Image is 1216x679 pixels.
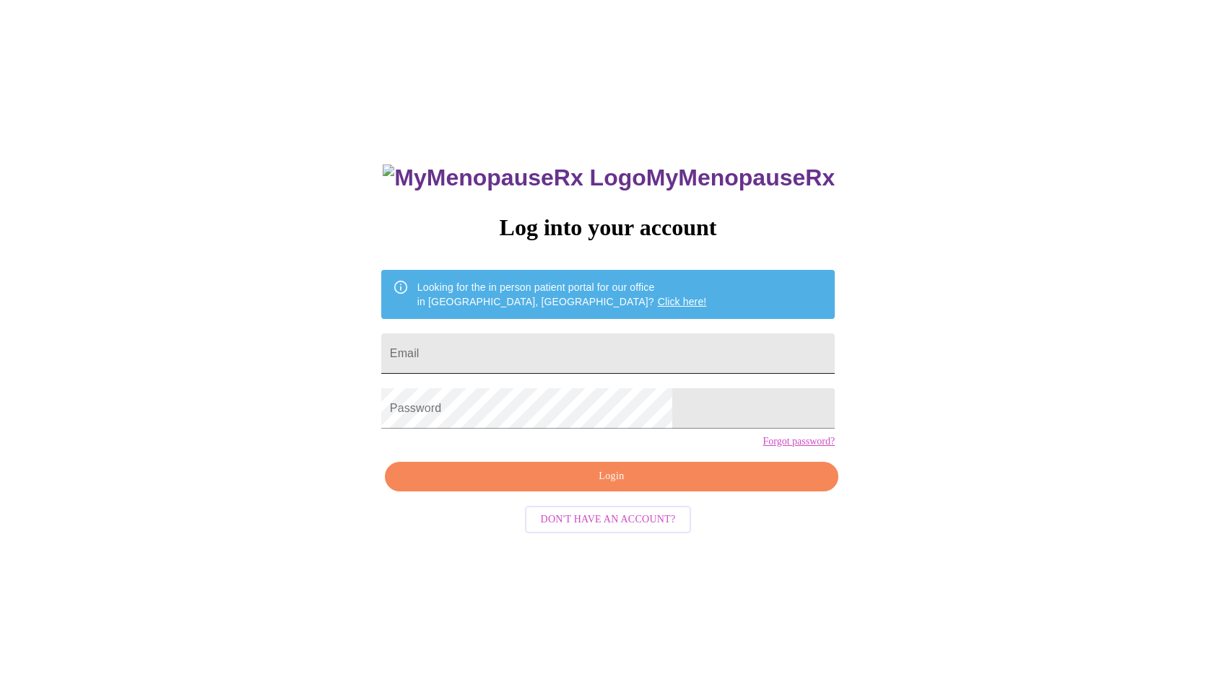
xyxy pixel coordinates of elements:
[525,506,692,534] button: Don't have an account?
[417,274,707,315] div: Looking for the in person patient portal for our office in [GEOGRAPHIC_DATA], [GEOGRAPHIC_DATA]?
[541,511,676,529] span: Don't have an account?
[401,468,822,486] span: Login
[658,296,707,307] a: Click here!
[383,165,835,191] h3: MyMenopauseRx
[385,462,838,491] button: Login
[763,436,835,447] a: Forgot password?
[521,512,695,525] a: Don't have an account?
[383,165,646,191] img: MyMenopauseRx Logo
[381,214,835,241] h3: Log into your account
